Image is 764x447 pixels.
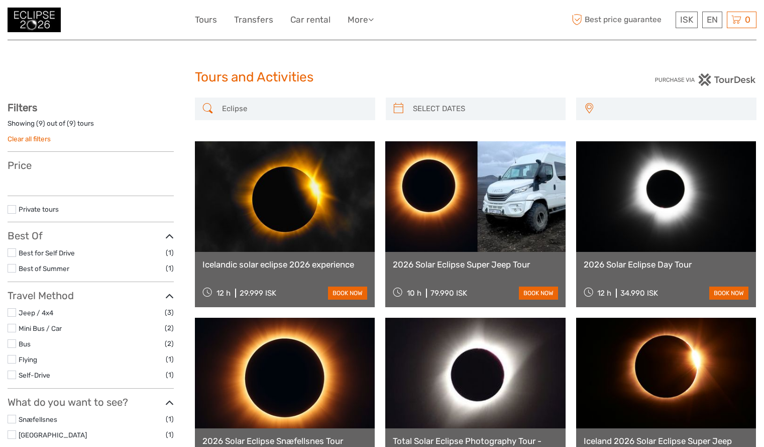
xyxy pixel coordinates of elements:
a: book now [328,287,367,300]
label: 9 [39,119,43,128]
a: 2026 Solar Eclipse Super Jeep Tour [393,259,558,270]
div: 34.990 ISK [620,289,658,298]
span: (2) [165,338,174,349]
h3: What do you want to see? [8,396,174,408]
span: Best price guarantee [569,12,673,28]
div: 79.990 ISK [430,289,467,298]
span: (1) [166,353,174,365]
a: Self-Drive [19,371,50,379]
a: Transfers [234,13,273,27]
span: 12 h [597,289,611,298]
a: Snæfellsnes [19,415,57,423]
h3: Price [8,159,174,171]
span: (1) [166,429,174,440]
label: 9 [69,119,73,128]
h3: Best Of [8,230,174,242]
span: (2) [165,322,174,334]
a: book now [519,287,558,300]
span: (1) [166,262,174,274]
a: Private tours [19,205,59,213]
h1: Tours and Activities [195,69,570,85]
a: Flying [19,355,37,364]
a: Car rental [290,13,331,27]
span: (3) [165,307,174,318]
div: Showing ( ) out of ( ) tours [8,119,174,134]
span: 0 [743,15,752,25]
a: Tours [195,13,217,27]
a: Bus [19,340,31,348]
h3: Travel Method [8,290,174,302]
span: 12 h [216,289,231,298]
img: 3312-44506bfc-dc02-416d-ac4c-c65cb0cf8db4_logo_small.jpg [8,8,61,32]
a: [GEOGRAPHIC_DATA] [19,431,87,439]
span: 10 h [407,289,421,298]
span: (1) [166,247,174,258]
strong: Filters [8,102,37,114]
a: 2026 Solar Eclipse Day Tour [584,259,748,270]
a: More [348,13,374,27]
div: EN [702,12,722,28]
a: 2026 Solar Eclipse Snæfellsnes Tour [202,436,367,446]
div: 29.999 ISK [240,289,276,298]
span: (1) [166,369,174,381]
a: Clear all filters [8,135,51,143]
span: ISK [680,15,693,25]
a: Mini Bus / Car [19,324,62,332]
a: Icelandic solar eclipse 2026 experience [202,259,367,270]
a: Jeep / 4x4 [19,309,53,317]
span: (1) [166,413,174,425]
input: SEARCH [218,100,370,118]
img: PurchaseViaTourDesk.png [654,73,756,86]
a: book now [709,287,748,300]
input: SELECT DATES [409,100,561,118]
a: Best for Self Drive [19,249,75,257]
a: Best of Summer [19,264,69,273]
